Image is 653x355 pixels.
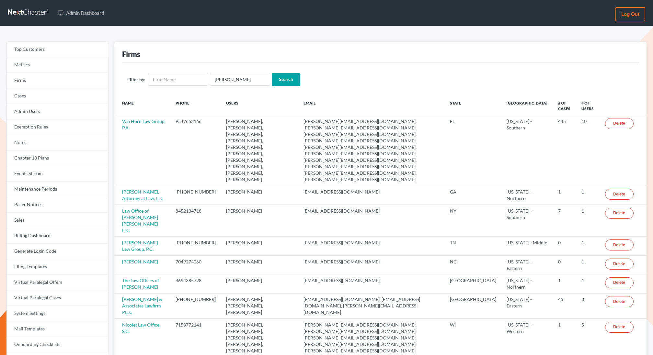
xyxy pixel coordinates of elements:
[122,296,162,315] a: [PERSON_NAME] & Associates Lawfirm PLLC
[6,73,108,88] a: Firms
[605,189,634,200] a: Delete
[576,237,600,255] td: 1
[553,255,576,274] td: 0
[445,255,501,274] td: NC
[6,135,108,150] a: Notes
[6,321,108,337] a: Mail Templates
[6,228,108,244] a: Billing Dashboard
[298,274,445,293] td: [EMAIL_ADDRESS][DOMAIN_NAME]
[445,237,501,255] td: TN
[298,255,445,274] td: [EMAIL_ADDRESS][DOMAIN_NAME]
[221,274,298,293] td: [PERSON_NAME]
[170,115,221,186] td: 9547653166
[6,88,108,104] a: Cases
[605,259,634,270] a: Delete
[576,274,600,293] td: 1
[501,186,553,205] td: [US_STATE] - Northern
[576,115,600,186] td: 10
[6,150,108,166] a: Chapter 13 Plans
[501,293,553,318] td: [US_STATE] - Eastern
[576,205,600,237] td: 1
[122,189,164,201] a: [PERSON_NAME], Attorney at Law, LLC
[122,259,158,264] a: [PERSON_NAME]
[615,7,645,21] a: Log out
[298,186,445,205] td: [EMAIL_ADDRESS][DOMAIN_NAME]
[210,73,270,86] input: Users
[6,119,108,135] a: Exemption Rules
[553,186,576,205] td: 1
[6,182,108,197] a: Maintenance Periods
[553,237,576,255] td: 0
[170,274,221,293] td: 4694385728
[122,118,165,130] a: Van Horn Law Group P.A.
[272,73,300,86] input: Search
[605,208,634,219] a: Delete
[576,293,600,318] td: 3
[501,205,553,237] td: [US_STATE] - Southern
[605,277,634,288] a: Delete
[122,240,158,252] a: [PERSON_NAME] Law Group, P.C.
[576,255,600,274] td: 1
[501,274,553,293] td: [US_STATE] - Northern
[445,96,501,115] th: State
[501,115,553,186] td: [US_STATE] - Southern
[221,205,298,237] td: [PERSON_NAME]
[6,337,108,352] a: Onboarding Checklists
[553,205,576,237] td: 7
[501,255,553,274] td: [US_STATE] - Eastern
[553,115,576,186] td: 445
[445,186,501,205] td: GA
[576,96,600,115] th: # of Users
[501,237,553,255] td: [US_STATE] - Middle
[221,115,298,186] td: [PERSON_NAME], [PERSON_NAME], [PERSON_NAME], [PERSON_NAME], [PERSON_NAME], [PERSON_NAME], [PERSON...
[298,115,445,186] td: [PERSON_NAME][EMAIL_ADDRESS][DOMAIN_NAME], [PERSON_NAME][EMAIL_ADDRESS][DOMAIN_NAME], [PERSON_NAM...
[170,237,221,255] td: [PHONE_NUMBER]
[148,73,208,86] input: Firm Name
[221,96,298,115] th: Users
[114,96,171,115] th: Name
[298,237,445,255] td: [EMAIL_ADDRESS][DOMAIN_NAME]
[170,293,221,318] td: [PHONE_NUMBER]
[6,104,108,119] a: Admin Users
[127,76,145,83] label: Filter by:
[6,42,108,57] a: Top Customers
[298,205,445,237] td: [EMAIL_ADDRESS][DOMAIN_NAME]
[605,118,634,129] a: Delete
[221,186,298,205] td: [PERSON_NAME]
[6,259,108,275] a: Filing Templates
[605,322,634,333] a: Delete
[298,293,445,318] td: [EMAIL_ADDRESS][DOMAIN_NAME], [EMAIL_ADDRESS][DOMAIN_NAME], [PERSON_NAME][EMAIL_ADDRESS][DOMAIN_N...
[54,7,107,19] a: Admin Dashboard
[6,197,108,213] a: Pacer Notices
[170,255,221,274] td: 7049274060
[445,274,501,293] td: [GEOGRAPHIC_DATA]
[170,96,221,115] th: Phone
[6,244,108,259] a: Generate Login Code
[553,293,576,318] td: 45
[221,255,298,274] td: [PERSON_NAME]
[6,290,108,306] a: Virtual Paralegal Cases
[445,115,501,186] td: FL
[221,293,298,318] td: [PERSON_NAME], [PERSON_NAME], [PERSON_NAME]
[6,57,108,73] a: Metrics
[122,50,140,59] div: Firms
[122,322,160,334] a: Nicolet Law Office, S.C.
[553,96,576,115] th: # of Cases
[122,208,158,233] a: Law Office of [PERSON_NAME] [PERSON_NAME] LLC
[6,213,108,228] a: Sales
[170,186,221,205] td: [PHONE_NUMBER]
[298,96,445,115] th: Email
[445,205,501,237] td: NY
[122,278,159,290] a: The Law Offices of [PERSON_NAME]
[553,274,576,293] td: 1
[605,239,634,250] a: Delete
[6,275,108,290] a: Virtual Paralegal Offers
[170,205,221,237] td: 8452134718
[605,296,634,307] a: Delete
[6,306,108,321] a: System Settings
[501,96,553,115] th: [GEOGRAPHIC_DATA]
[6,166,108,182] a: Events Stream
[445,293,501,318] td: [GEOGRAPHIC_DATA]
[576,186,600,205] td: 1
[221,237,298,255] td: [PERSON_NAME]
